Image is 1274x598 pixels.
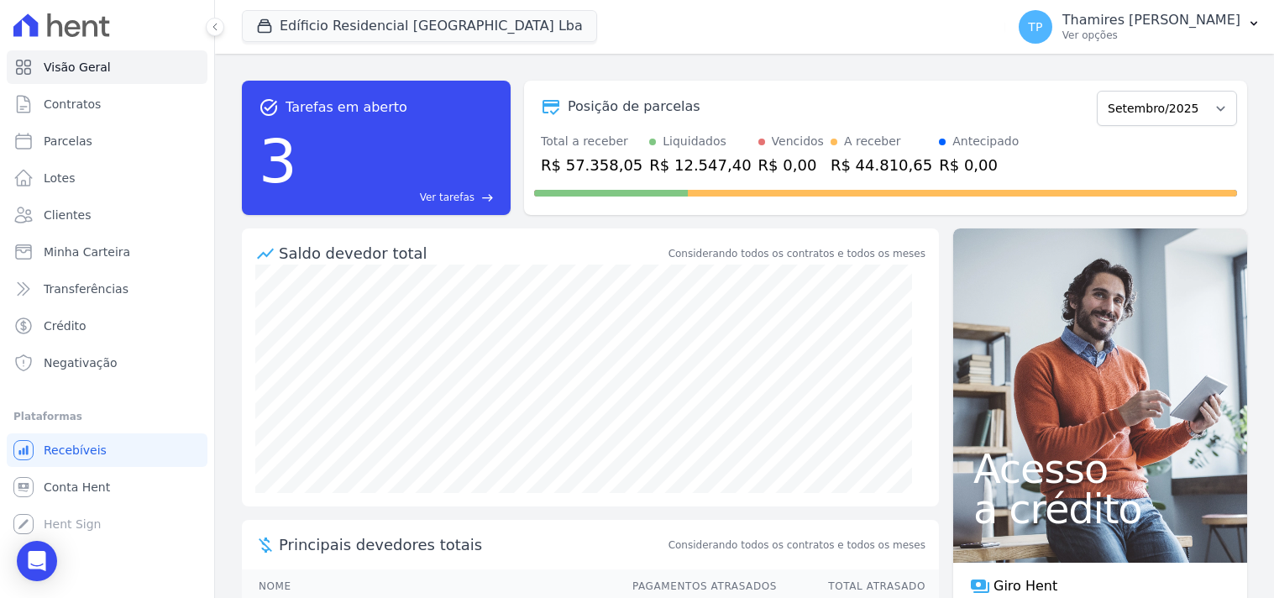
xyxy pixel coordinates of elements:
[831,154,932,176] div: R$ 44.810,65
[7,346,207,380] a: Negativação
[568,97,700,117] div: Posição de parcelas
[44,207,91,223] span: Clientes
[17,541,57,581] div: Open Intercom Messenger
[44,96,101,113] span: Contratos
[7,161,207,195] a: Lotes
[7,198,207,232] a: Clientes
[44,479,110,496] span: Conta Hent
[1062,12,1240,29] p: Thamires [PERSON_NAME]
[1028,21,1042,33] span: TP
[7,433,207,467] a: Recebíveis
[939,154,1019,176] div: R$ 0,00
[994,576,1057,596] span: Giro Hent
[7,309,207,343] a: Crédito
[772,133,824,150] div: Vencidos
[44,442,107,459] span: Recebíveis
[259,97,279,118] span: task_alt
[259,118,297,205] div: 3
[7,272,207,306] a: Transferências
[952,133,1019,150] div: Antecipado
[242,10,597,42] button: Edíficio Residencial [GEOGRAPHIC_DATA] Lba
[44,317,87,334] span: Crédito
[973,489,1227,529] span: a crédito
[7,470,207,504] a: Conta Hent
[1062,29,1240,42] p: Ver opções
[649,154,751,176] div: R$ 12.547,40
[7,87,207,121] a: Contratos
[44,170,76,186] span: Lotes
[279,242,665,265] div: Saldo devedor total
[481,191,494,204] span: east
[668,246,925,261] div: Considerando todos os contratos e todos os meses
[44,281,128,297] span: Transferências
[663,133,726,150] div: Liquidados
[44,133,92,149] span: Parcelas
[541,154,642,176] div: R$ 57.358,05
[758,154,824,176] div: R$ 0,00
[7,50,207,84] a: Visão Geral
[44,244,130,260] span: Minha Carteira
[420,190,474,205] span: Ver tarefas
[279,533,665,556] span: Principais devedores totais
[13,407,201,427] div: Plataformas
[541,133,642,150] div: Total a receber
[7,235,207,269] a: Minha Carteira
[7,124,207,158] a: Parcelas
[44,59,111,76] span: Visão Geral
[304,190,494,205] a: Ver tarefas east
[286,97,407,118] span: Tarefas em aberto
[668,538,925,553] span: Considerando todos os contratos e todos os meses
[844,133,901,150] div: A receber
[973,448,1227,489] span: Acesso
[1005,3,1274,50] button: TP Thamires [PERSON_NAME] Ver opções
[44,354,118,371] span: Negativação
